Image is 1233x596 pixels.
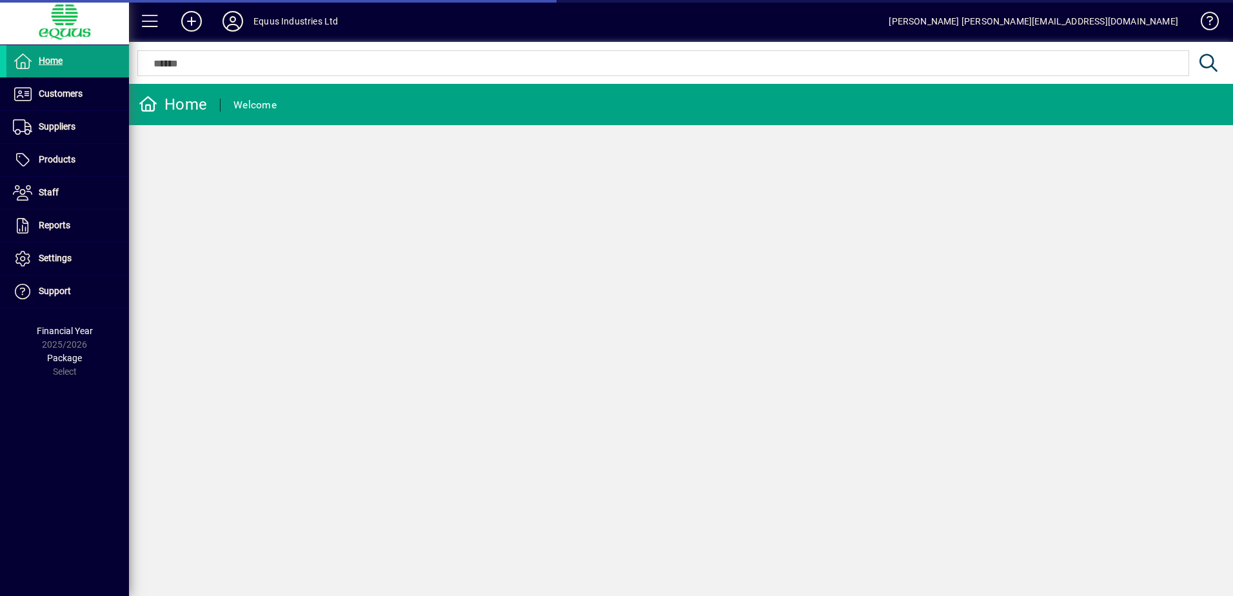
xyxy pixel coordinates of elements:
span: Package [47,353,82,363]
span: Suppliers [39,121,75,132]
span: Reports [39,220,70,230]
a: Support [6,275,129,308]
a: Staff [6,177,129,209]
div: Equus Industries Ltd [253,11,339,32]
div: Welcome [233,95,277,115]
a: Reports [6,210,129,242]
span: Home [39,55,63,66]
span: Staff [39,187,59,197]
span: Customers [39,88,83,99]
a: Knowledge Base [1191,3,1217,45]
a: Customers [6,78,129,110]
div: Home [139,94,207,115]
span: Settings [39,253,72,263]
span: Financial Year [37,326,93,336]
div: [PERSON_NAME] [PERSON_NAME][EMAIL_ADDRESS][DOMAIN_NAME] [889,11,1178,32]
a: Settings [6,243,129,275]
a: Products [6,144,129,176]
span: Support [39,286,71,296]
span: Products [39,154,75,164]
a: Suppliers [6,111,129,143]
button: Add [171,10,212,33]
button: Profile [212,10,253,33]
